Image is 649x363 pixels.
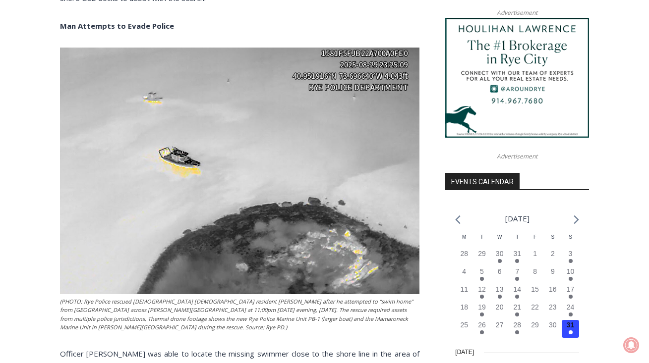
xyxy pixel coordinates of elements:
em: Has events [569,312,573,316]
a: Next month [574,215,579,224]
time: 31 [514,250,522,258]
em: Has events [515,312,519,316]
button: 9 [544,266,562,284]
a: Open Tues. - Sun. [PHONE_NUMBER] [0,100,100,123]
time: 29 [478,250,486,258]
a: Previous month [455,215,461,224]
time: 9 [551,267,555,275]
button: 29 [526,320,544,338]
img: Houlihan Lawrence The #1 Brokerage in Rye City [445,18,589,138]
div: Monday [455,233,473,249]
button: 31 Has events [562,320,580,338]
time: 30 [496,250,504,258]
button: 25 [455,320,473,338]
button: 4 [455,266,473,284]
time: 18 [460,303,468,311]
time: 25 [460,321,468,329]
time: 2 [551,250,555,258]
time: 12 [478,285,486,293]
div: "Chef [PERSON_NAME] omakase menu is nirvana for lovers of great Japanese food." [102,62,141,118]
span: Open Tues. - Sun. [PHONE_NUMBER] [3,102,97,140]
button: 29 [473,249,491,266]
button: 26 Has events [473,320,491,338]
button: 24 Has events [562,302,580,320]
em: Has events [569,330,573,334]
time: 7 [515,267,519,275]
time: 15 [531,285,539,293]
button: 28 [455,249,473,266]
li: [DATE] [505,212,530,225]
button: 11 [455,284,473,302]
button: 21 Has events [509,302,527,320]
time: 13 [496,285,504,293]
div: Apply Now <> summer and RHS senior internships available [250,0,469,96]
time: 30 [549,321,557,329]
button: 30 [544,320,562,338]
time: 29 [531,321,539,329]
time: 26 [478,321,486,329]
div: Friday [526,233,544,249]
time: 22 [531,303,539,311]
div: Wednesday [491,233,509,249]
time: 19 [478,303,486,311]
time: 23 [549,303,557,311]
time: 24 [567,303,575,311]
button: 2 [544,249,562,266]
time: 16 [549,285,557,293]
button: 16 [544,284,562,302]
div: Tuesday [473,233,491,249]
em: Has events [569,259,573,263]
a: Book [PERSON_NAME]'s Good Humor for Your Event [295,3,358,45]
em: Has events [498,295,502,299]
time: 5 [480,267,484,275]
h4: Book [PERSON_NAME]'s Good Humor for Your Event [302,10,345,38]
span: Intern @ [DOMAIN_NAME] [259,99,460,121]
time: 17 [567,285,575,293]
div: Saturday [544,233,562,249]
a: Intern @ [DOMAIN_NAME] [238,96,480,123]
time: 28 [514,321,522,329]
time: 21 [514,303,522,311]
button: 17 Has events [562,284,580,302]
button: 27 [491,320,509,338]
time: 14 [514,285,522,293]
button: 6 [491,266,509,284]
time: 6 [498,267,502,275]
button: 23 [544,302,562,320]
time: 27 [496,321,504,329]
span: T [480,234,483,240]
span: F [533,234,536,240]
h2: Events Calendar [445,173,520,190]
button: 5 Has events [473,266,491,284]
span: T [516,234,519,240]
button: 14 Has events [509,284,527,302]
button: 20 [491,302,509,320]
button: 28 Has events [509,320,527,338]
em: Has events [515,259,519,263]
button: 15 [526,284,544,302]
span: Advertisement [487,152,547,161]
button: 10 Has events [562,266,580,284]
em: Has events [480,277,484,281]
em: Has events [480,330,484,334]
em: Has events [498,259,502,263]
div: Birthdays, Graduations, Any Private Event [65,18,245,27]
time: 10 [567,267,575,275]
span: S [551,234,554,240]
button: 13 Has events [491,284,509,302]
em: Has events [480,295,484,299]
button: 12 Has events [473,284,491,302]
em: Has events [515,330,519,334]
em: Has events [515,277,519,281]
span: Advertisement [487,8,547,17]
span: S [569,234,572,240]
time: 4 [462,267,466,275]
em: Has events [480,312,484,316]
button: 30 Has events [491,249,509,266]
img: (PHOTO: Rye Police rescued 51 year old Rye resident Kenneth Niejadlik after he attempted to "swim... [60,48,419,294]
time: 20 [496,303,504,311]
button: 18 [455,302,473,320]
button: 19 Has events [473,302,491,320]
time: [DATE] [455,348,474,357]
